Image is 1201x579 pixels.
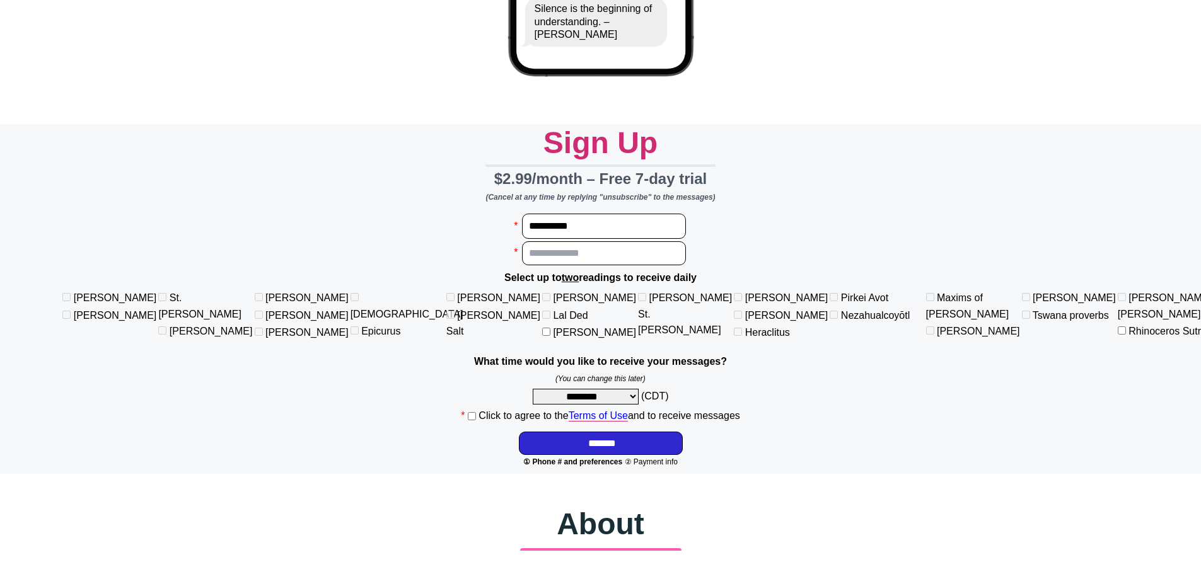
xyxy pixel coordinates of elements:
[474,356,727,367] strong: What time would you like to receive your messages?
[361,326,400,336] label: Epicurus
[457,292,540,303] label: [PERSON_NAME]
[557,507,644,541] span: About
[841,292,888,303] label: Pirkei Avot
[74,292,157,303] label: [PERSON_NAME]
[745,310,828,321] label: [PERSON_NAME]
[553,327,636,338] label: [PERSON_NAME]
[553,310,588,321] label: Lal Ded
[745,292,828,303] label: [PERSON_NAME]
[569,410,628,421] a: Terms of Use
[158,292,241,319] label: St. [PERSON_NAME]
[562,272,579,283] u: two
[351,309,463,319] label: [DEMOGRAPHIC_DATA]
[479,410,740,421] label: Click to agree to the and to receive messages
[265,292,349,303] label: [PERSON_NAME]
[553,292,636,303] label: [PERSON_NAME]
[625,457,678,466] span: ② Payment info
[265,327,349,338] label: [PERSON_NAME]
[74,310,157,321] label: [PERSON_NAME]
[926,292,1009,319] label: Maxims of [PERSON_NAME]
[745,327,790,338] label: Heraclitus
[265,310,349,321] label: [PERSON_NAME]
[841,310,910,321] label: Nezahualcoyōtl
[1033,310,1109,321] label: Tswana proverbs
[504,272,697,283] strong: Select up to readings to receive daily
[638,292,732,335] label: [PERSON_NAME] St. [PERSON_NAME]
[543,126,658,159] span: Sign Up
[1033,292,1116,303] label: [PERSON_NAME]
[485,164,715,191] div: $2.99/month – Free 7-day trial
[555,374,646,383] em: (You can change this later)
[937,326,1020,336] label: [PERSON_NAME]
[485,193,715,202] i: (Cancel at any time by replying "unsubscribe" to the messages)
[446,310,540,337] label: [PERSON_NAME] Salt
[641,391,669,401] span: (CDT)
[523,457,622,466] span: ① Phone # and preferences
[170,326,253,336] label: [PERSON_NAME]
